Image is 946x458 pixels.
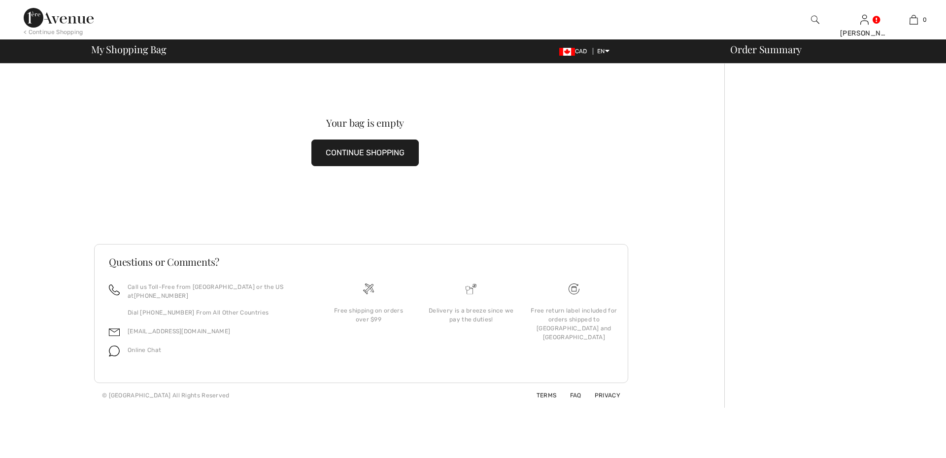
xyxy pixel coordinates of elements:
p: Call us Toll-Free from [GEOGRAPHIC_DATA] or the US at [128,282,305,300]
img: 1ère Avenue [24,8,94,28]
div: Delivery is a breeze since we pay the duties! [428,306,514,324]
a: FAQ [558,392,581,399]
a: 0 [889,14,938,26]
div: Free shipping on orders over $99 [325,306,412,324]
div: < Continue Shopping [24,28,83,36]
img: My Info [860,14,869,26]
a: [EMAIL_ADDRESS][DOMAIN_NAME] [128,328,230,335]
a: Sign In [860,15,869,24]
img: Canadian Dollar [559,48,575,56]
img: Delivery is a breeze since we pay the duties! [466,283,476,294]
img: Free shipping on orders over $99 [363,283,374,294]
span: CAD [559,48,591,55]
span: 0 [923,15,927,24]
div: [PERSON_NAME] [840,28,888,38]
div: Order Summary [718,44,940,54]
a: [PHONE_NUMBER] [134,292,188,299]
button: CONTINUE SHOPPING [311,140,419,166]
div: Free return label included for orders shipped to [GEOGRAPHIC_DATA] and [GEOGRAPHIC_DATA] [531,306,617,342]
img: Free shipping on orders over $99 [569,283,579,294]
img: search the website [811,14,819,26]
h3: Questions or Comments? [109,257,613,267]
span: Online Chat [128,347,161,353]
img: call [109,284,120,295]
a: Privacy [583,392,620,399]
div: Your bag is empty [121,118,609,128]
p: Dial [PHONE_NUMBER] From All Other Countries [128,308,305,317]
img: email [109,327,120,338]
div: © [GEOGRAPHIC_DATA] All Rights Reserved [102,391,230,400]
a: Terms [525,392,557,399]
span: EN [597,48,609,55]
img: chat [109,346,120,356]
span: My Shopping Bag [91,44,167,54]
img: My Bag [910,14,918,26]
